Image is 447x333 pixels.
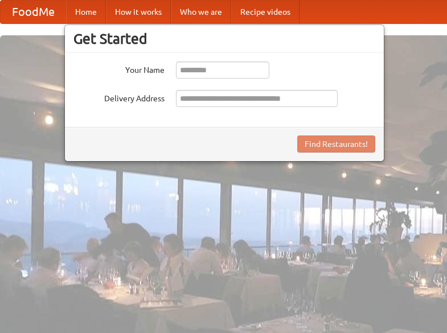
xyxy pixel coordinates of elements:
[73,30,375,47] h3: Get Started
[66,1,106,23] a: Home
[73,61,165,76] label: Your Name
[231,1,300,23] a: Recipe videos
[106,1,171,23] a: How it works
[73,90,165,104] label: Delivery Address
[1,1,66,23] a: FoodMe
[171,1,231,23] a: Who we are
[297,135,375,153] button: Find Restaurants!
